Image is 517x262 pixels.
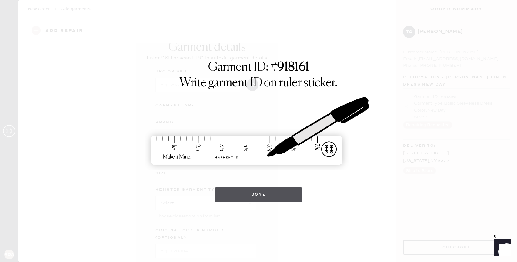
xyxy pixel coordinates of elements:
[488,235,514,261] iframe: Front Chat
[179,76,338,90] h1: Write garment ID on ruler sticker.
[215,187,302,202] button: Done
[145,81,372,181] img: ruler-sticker-sharpie.svg
[277,61,309,73] strong: 918161
[208,60,309,76] h1: Garment ID: #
